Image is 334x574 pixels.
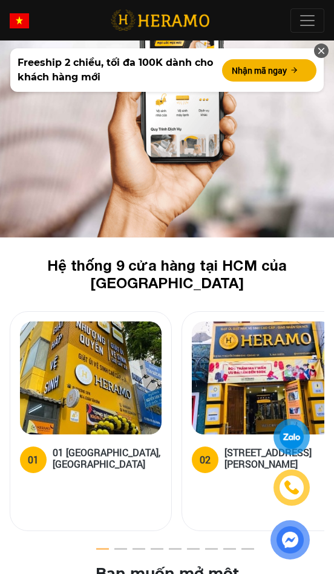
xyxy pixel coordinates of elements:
[200,453,211,467] div: 02
[224,447,333,471] h5: [STREET_ADDRESS][PERSON_NAME]
[125,546,137,558] button: 3
[215,546,228,558] button: 8
[179,546,191,558] button: 6
[20,321,162,434] img: heramo-01-truong-son-quan-tan-binh
[284,480,299,495] img: phone-icon
[29,257,305,292] h2: Hệ thống 9 cửa hàng tại HCM của [GEOGRAPHIC_DATA]
[273,469,309,505] a: phone-icon
[161,546,173,558] button: 5
[222,59,316,82] button: Nhận mã ngay
[111,8,209,33] img: logo
[143,546,155,558] button: 4
[197,546,209,558] button: 7
[28,453,39,467] div: 01
[234,546,246,558] button: 9
[10,13,29,28] img: vn-flag.png
[18,56,223,85] span: Freeship 2 chiều, tối đa 100K dành cho khách hàng mới
[88,546,100,558] button: 1
[53,447,162,471] h5: 01 [GEOGRAPHIC_DATA], [GEOGRAPHIC_DATA]
[106,546,119,558] button: 2
[192,321,333,434] img: heramo-18a-71-nguyen-thi-minh-khai-quan-1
